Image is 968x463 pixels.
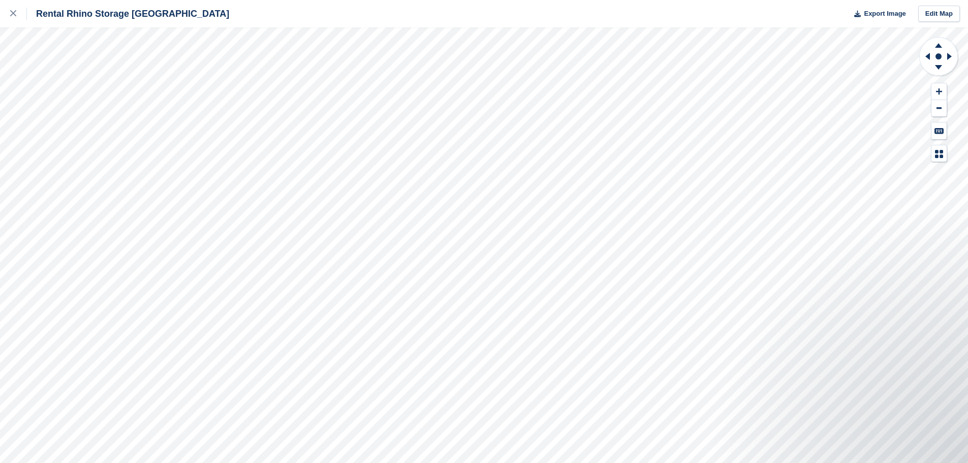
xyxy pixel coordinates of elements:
[918,6,960,22] a: Edit Map
[864,9,905,19] span: Export Image
[931,100,947,117] button: Zoom Out
[931,83,947,100] button: Zoom In
[931,122,947,139] button: Keyboard Shortcuts
[27,8,229,20] div: Rental Rhino Storage [GEOGRAPHIC_DATA]
[931,145,947,162] button: Map Legend
[848,6,906,22] button: Export Image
